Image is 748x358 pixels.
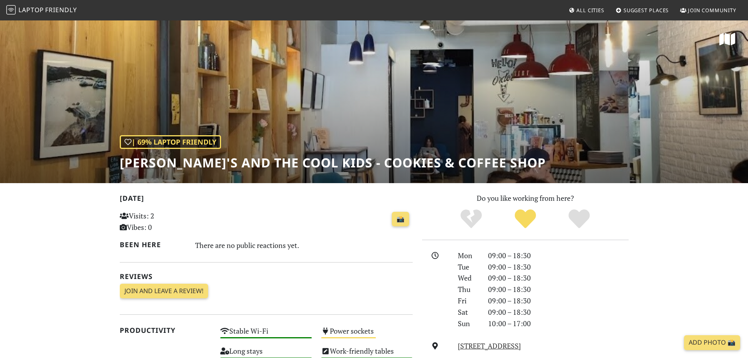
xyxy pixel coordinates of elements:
h2: Been here [120,241,186,249]
h2: Reviews [120,272,413,281]
a: Join Community [677,3,739,17]
div: Sun [453,318,483,329]
div: Yes [498,208,552,230]
div: Definitely! [552,208,606,230]
span: All Cities [576,7,604,14]
p: Do you like working from here? [422,193,629,204]
div: Wed [453,272,483,284]
div: Sat [453,307,483,318]
div: 09:00 – 18:30 [483,272,633,284]
div: There are no public reactions yet. [195,239,413,252]
a: All Cities [565,3,607,17]
a: Add Photo 📸 [684,335,740,350]
div: | 69% Laptop Friendly [120,135,221,149]
a: Suggest Places [613,3,672,17]
span: Join Community [688,7,736,14]
span: Friendly [45,6,77,14]
div: Mon [453,250,483,261]
a: [STREET_ADDRESS] [458,341,521,351]
div: Power sockets [316,325,417,345]
div: Thu [453,284,483,295]
a: 📸 [392,212,409,227]
div: 09:00 – 18:30 [483,295,633,307]
img: LaptopFriendly [6,5,16,15]
div: No [444,208,498,230]
div: 09:00 – 18:30 [483,307,633,318]
span: Laptop [18,6,44,14]
div: Stable Wi-Fi [216,325,316,345]
div: 09:00 – 18:30 [483,284,633,295]
p: Visits: 2 Vibes: 0 [120,210,211,233]
div: 09:00 – 18:30 [483,261,633,273]
a: LaptopFriendly LaptopFriendly [6,4,77,17]
div: Tue [453,261,483,273]
a: Join and leave a review! [120,284,208,299]
div: 09:00 – 18:30 [483,250,633,261]
div: 10:00 – 17:00 [483,318,633,329]
h2: [DATE] [120,194,413,206]
h2: Productivity [120,326,211,334]
h1: [PERSON_NAME]'s and the cool kids - Cookies & Coffee shop [120,155,546,170]
span: Suggest Places [624,7,669,14]
div: Fri [453,295,483,307]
